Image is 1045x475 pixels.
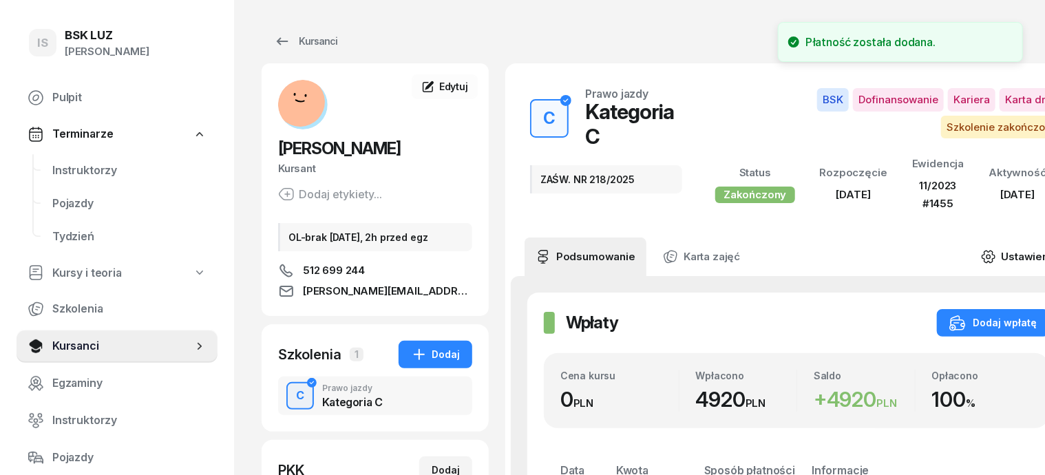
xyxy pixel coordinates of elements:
div: Rozpoczęcie [820,164,887,182]
div: Cena kursu [560,370,679,381]
div: Prawo jazdy [585,88,648,99]
div: ZAŚW. NR 218/2025 [530,165,682,193]
span: 1 [350,348,363,361]
div: Ewidencja [912,155,964,173]
a: Terminarze [17,118,218,150]
span: Tydzień [52,228,207,246]
a: Karta zajęć [652,237,751,276]
div: OL-brak [DATE], 2h przed egz [278,223,472,251]
span: Kursanci [52,337,193,355]
div: 0 [560,387,679,412]
button: C [286,382,314,410]
div: Kursant [278,160,472,178]
span: Pojazdy [52,195,207,213]
span: [PERSON_NAME] [278,138,401,158]
button: Dodaj etykiety... [278,186,382,202]
span: Szkolenia [52,300,207,318]
div: 4920 [696,387,797,412]
div: [PERSON_NAME] [65,43,149,61]
button: Dodaj [399,341,472,368]
div: Dodaj [411,346,460,363]
div: Dodaj wpłatę [949,315,1037,331]
div: C [538,105,561,132]
a: Pojazdy [41,187,218,220]
div: Saldo [814,370,915,381]
span: Instruktorzy [52,162,207,180]
div: Kategoria C [585,99,682,149]
span: BSK [817,88,849,112]
a: Tydzień [41,220,218,253]
span: 11/2023 #1455 [920,179,957,210]
span: + [814,387,827,412]
span: Dofinansowanie [853,88,944,112]
span: Kariera [948,88,995,112]
span: [DATE] [836,188,871,201]
a: Instruktorzy [41,154,218,187]
button: C [530,99,569,138]
div: BSK LUZ [65,30,149,41]
div: 100 [932,387,1033,412]
a: [PERSON_NAME][EMAIL_ADDRESS][DOMAIN_NAME] [278,283,472,299]
a: Pulpit [17,81,218,114]
span: Terminarze [52,125,113,143]
div: Wpłacono [696,370,797,381]
span: Pojazdy [52,449,207,467]
span: Egzaminy [52,374,207,392]
a: Kursanci [17,330,218,363]
span: IS [37,37,48,49]
small: % [966,397,975,410]
button: CPrawo jazdyKategoria C [278,377,472,415]
div: Kategoria C [322,397,383,408]
a: Egzaminy [17,367,218,400]
a: Podsumowanie [525,237,646,276]
h2: Wpłaty [566,312,618,334]
span: Kursy i teoria [52,264,122,282]
a: Kursy i teoria [17,257,218,289]
small: PLN [746,397,766,410]
a: Szkolenia [17,293,218,326]
a: Instruktorzy [17,404,218,437]
div: Szkolenia [278,345,341,364]
span: Pulpit [52,89,207,107]
a: Edytuj [412,74,478,99]
span: 512 699 244 [303,262,365,279]
div: Prawo jazdy [322,384,383,392]
a: Pojazdy [17,441,218,474]
span: Instruktorzy [52,412,207,430]
a: Kursanci [262,28,350,55]
a: 512 699 244 [278,262,472,279]
small: PLN [573,397,594,410]
div: 4920 [814,387,915,412]
div: Płatność została dodana. [805,34,936,50]
span: Edytuj [439,81,468,92]
div: Zakończony [715,187,794,203]
div: Kursanci [274,33,337,50]
div: Opłacono [932,370,1033,381]
div: C [291,384,310,408]
div: Status [715,164,794,182]
small: PLN [876,397,897,410]
span: [PERSON_NAME][EMAIL_ADDRESS][DOMAIN_NAME] [303,283,472,299]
